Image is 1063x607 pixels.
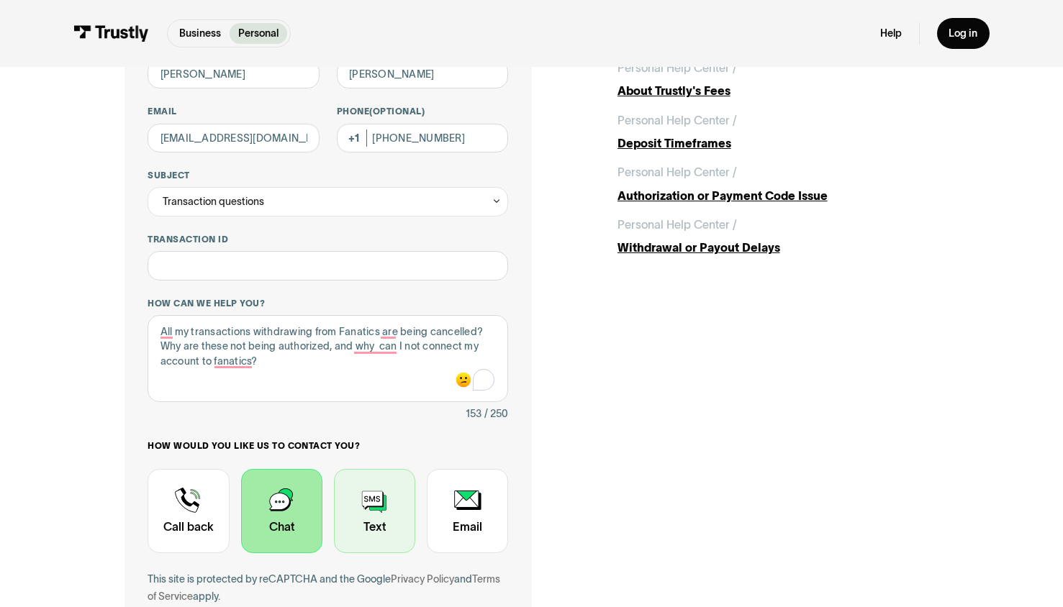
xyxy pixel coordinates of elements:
input: alex@mail.com [148,124,319,152]
label: How would you like us to contact you? [148,440,508,452]
input: (555) 555-5555 [337,124,508,152]
a: Personal [230,23,287,44]
img: Trustly Logo [73,25,149,41]
div: About Trustly's Fees [618,82,938,99]
p: Business [179,26,221,41]
div: Personal Help Center / [618,59,737,76]
span: (Optional) [369,106,425,116]
div: Personal Help Center / [618,216,737,233]
label: Phone [337,106,508,117]
div: This site is protected by reCAPTCHA and the Google and apply. [148,570,508,605]
div: Transaction questions [163,193,264,210]
a: Privacy Policy [391,573,454,585]
a: Log in [937,18,989,49]
label: Email [148,106,319,117]
a: Personal Help Center /About Trustly's Fees [618,59,938,100]
div: Personal Help Center / [618,111,737,129]
a: Personal Help Center /Withdrawal or Payout Delays [618,216,938,257]
div: Authorization or Payment Code Issue [618,187,938,204]
label: Transaction ID [148,234,508,245]
div: 153 [466,405,481,422]
div: Transaction questions [148,187,508,216]
label: How can we help you? [148,298,508,309]
a: Personal Help Center /Deposit Timeframes [618,111,938,152]
a: Personal Help Center /Authorization or Payment Code Issue [618,163,938,204]
div: Log in [949,27,977,40]
a: Help [880,27,902,40]
p: Personal [238,26,279,41]
div: Withdrawal or Payout Delays [618,239,938,256]
div: Personal Help Center / [618,163,737,181]
div: / 250 [484,405,508,422]
label: Subject [148,170,508,181]
div: Deposit Timeframes [618,134,938,152]
textarea: To enrich screen reader interactions, please activate Accessibility in Grammarly extension settings [148,315,508,402]
a: Business [171,23,230,44]
input: Alex [148,60,319,88]
input: Howard [337,60,508,88]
